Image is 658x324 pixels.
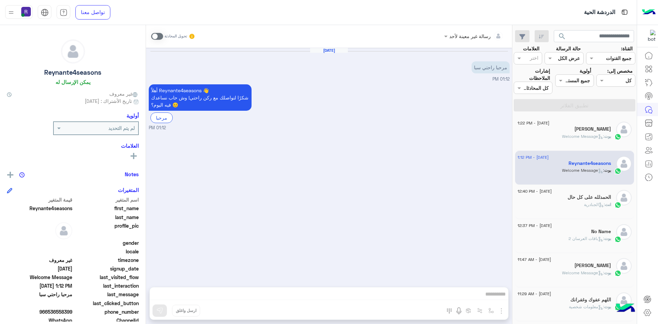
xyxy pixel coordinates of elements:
[591,229,611,235] h5: No Name
[7,282,72,289] span: 2025-09-01T10:12:06.744Z
[85,97,132,105] span: تاريخ الأشتراك : [DATE]
[56,79,90,85] h6: يمكن الإرسال له
[7,205,72,212] span: Reynante4seasons
[74,265,139,272] span: signup_date
[74,222,139,238] span: profile_pic
[517,256,551,263] span: [DATE] - 11:47 AM
[614,202,621,208] img: WhatsApp
[74,205,139,212] span: first_name
[125,171,139,177] h6: Notes
[7,300,72,307] span: null
[517,120,549,126] span: [DATE] - 1:22 PM
[7,308,72,315] span: 966536558399
[7,143,139,149] h6: العلامات
[118,187,139,193] h6: المتغيرات
[616,258,632,274] img: defaultAdmin.png
[74,300,139,307] span: last_clicked_button
[74,214,139,221] span: last_name
[492,76,510,82] span: 01:12 PM
[74,248,139,255] span: locale
[574,126,611,132] h5: ابو يحي
[616,190,632,205] img: defaultAdmin.png
[472,61,510,73] p: 1/9/2025, 1:12 PM
[614,133,621,140] img: WhatsApp
[126,112,139,119] h6: أولوية
[7,274,72,281] span: Welcome Message
[562,134,604,139] span: : Welcome Message
[74,308,139,315] span: phone_number
[514,99,635,111] button: تطبيق الفلاتر
[21,7,31,16] img: userImage
[584,202,605,207] span: : الجنادرية
[580,67,591,74] label: أولوية
[604,134,611,139] span: بوت
[605,202,611,207] span: انت
[620,8,629,16] img: tab
[616,224,632,240] img: defaultAdmin.png
[562,168,604,173] span: : Welcome Message
[574,263,611,268] h5: Karem Kemo
[621,45,633,52] label: القناة:
[74,196,139,203] span: اسم المتغير
[554,30,571,45] button: search
[570,297,611,303] h5: اللهم عفوك وغفرانك
[7,8,15,17] img: profile
[74,256,139,264] span: timezone
[74,282,139,289] span: last_interaction
[558,32,566,40] span: search
[61,40,85,63] img: defaultAdmin.png
[74,274,139,281] span: last_visited_flow
[604,168,611,173] span: بوت
[149,84,252,111] p: 1/9/2025, 1:12 PM
[604,304,611,309] span: بوت
[7,291,72,298] span: مرحبا راحتي سبا
[569,304,604,309] span: : معلومات شخصية
[556,45,581,52] label: حالة الرسالة
[57,5,70,20] a: tab
[523,45,539,52] label: العلامات
[616,292,632,308] img: defaultAdmin.png
[604,236,611,241] span: بوت
[514,67,550,82] label: إشارات الملاحظات
[60,9,68,16] img: tab
[150,112,173,123] div: مرحبا
[568,194,611,200] h5: الحمدلله على كل حال
[569,160,611,166] h5: Reynante4seasons
[616,156,632,171] img: defaultAdmin.png
[584,8,615,17] p: الدردشة الحية
[562,270,604,275] span: : Welcome Message
[530,54,539,63] div: اختر
[7,248,72,255] span: null
[74,291,139,298] span: last_message
[614,270,621,277] img: WhatsApp
[7,196,72,203] span: قيمة المتغير
[7,239,72,247] span: null
[614,236,621,243] img: WhatsApp
[642,5,656,20] img: Logo
[149,125,166,131] span: 01:12 PM
[172,305,200,316] button: ارسل واغلق
[607,67,633,74] label: مخصص إلى:
[41,9,49,16] img: tab
[517,154,549,160] span: [DATE] - 1:12 PM
[517,223,552,229] span: [DATE] - 12:37 PM
[613,297,637,321] img: hulul-logo.png
[7,172,13,178] img: add
[75,5,110,20] a: تواصل معنا
[74,317,139,324] span: ChannelId
[569,236,604,241] span: : باقات العرسان 2
[19,172,25,178] img: notes
[44,69,101,76] h5: Reynante4seasons
[310,48,348,53] h6: [DATE]
[55,222,72,239] img: defaultAdmin.png
[74,239,139,247] span: gender
[7,256,72,264] span: غير معروف
[164,34,187,39] small: تحويل المحادثة
[517,291,551,297] span: [DATE] - 11:29 AM
[604,270,611,275] span: بوت
[614,168,621,175] img: WhatsApp
[517,188,552,194] span: [DATE] - 12:40 PM
[616,122,632,137] img: defaultAdmin.png
[643,30,656,42] img: 322853014244696
[109,90,139,97] span: غير معروف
